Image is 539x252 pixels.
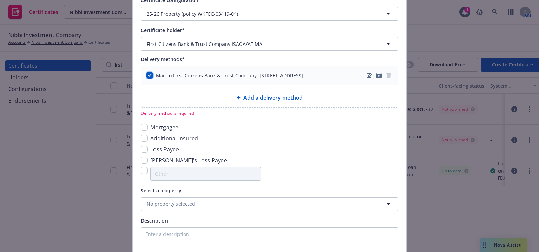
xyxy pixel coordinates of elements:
[147,40,262,48] span: First-Citizens Bank & Trust Company ISAOA/ATIMA
[150,145,179,153] span: Loss Payee
[141,110,398,116] span: Delivery method is required
[243,93,303,102] span: Add a delivery method
[375,71,383,79] a: archive
[385,71,393,79] span: remove
[147,10,238,17] span: 25-26 Property (policy WKFCC-03419-04)
[141,7,398,21] button: 25-26 Property (policy WKFCC-03419-04)
[365,71,374,79] a: edit
[151,167,261,180] input: Other
[141,197,398,211] button: No property selected
[141,56,185,62] span: Delivery methods*
[156,72,303,79] div: Mail to First-Citizens Bank & Trust Company, [STREET_ADDRESS]
[141,217,168,224] span: Description
[150,123,179,131] span: Mortgagee
[141,37,398,51] button: First-Citizens Bank & Trust Company ISAOA/ATIMA
[150,156,227,164] span: [PERSON_NAME]'s Loss Payee
[141,27,185,34] span: Certificate holder*
[147,200,195,207] span: No property selected
[141,88,398,108] div: Add a delivery method
[141,187,181,194] span: Select a property
[150,134,198,142] span: Additional Insured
